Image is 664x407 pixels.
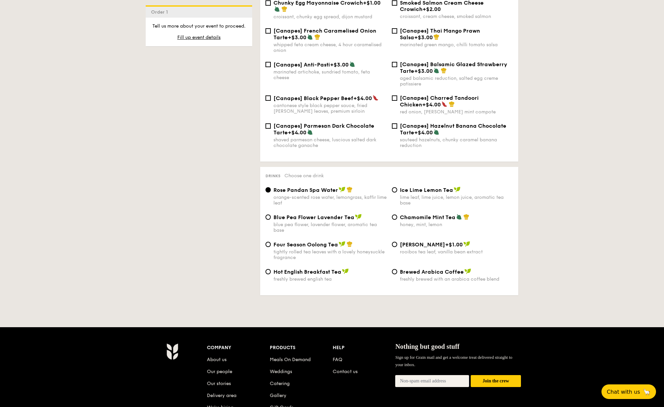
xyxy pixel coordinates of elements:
span: Blue Pea Flower Lavender Tea [273,214,354,220]
img: icon-vegan.f8ff3823.svg [339,187,345,193]
div: lime leaf, lime juice, lemon juice, aromatic tea base [400,195,513,206]
span: Four Season Oolong Tea [273,241,338,248]
div: marinated artichoke, sundried tomato, feta cheese [273,69,387,80]
div: croissant, cream cheese, smoked salmon [400,14,513,19]
span: +$3.00 [414,34,433,41]
img: icon-vegetarian.fe4039eb.svg [307,34,313,40]
input: [Canapes] Charred Tandoori Chicken+$4.00red onion, [PERSON_NAME] mint compote [392,95,397,101]
span: [Canapes] Black Pepper Beef [273,95,353,101]
a: About us [207,357,227,362]
input: Blue Pea Flower Lavender Teablue pea flower, lavender flower, aromatic tea base [265,214,271,220]
div: Help [333,343,396,352]
span: [Canapes] Anti-Pasti [273,62,330,68]
span: +$1.00 [445,241,463,248]
div: cantonese style black pepper sauce, fried [PERSON_NAME] leaves, premium sirloin [273,103,387,114]
a: Gallery [270,393,286,398]
span: [Canapes] Thai Mango Prawn Salsa [400,28,480,41]
span: Ice Lime Lemon Tea [400,187,453,193]
img: icon-vegetarian.fe4039eb.svg [433,129,439,135]
span: Hot English Breakfast Tea [273,269,341,275]
span: [Canapes] French Caramelised Onion Tarte [273,28,376,41]
span: Fill up event details [177,35,221,40]
span: Drinks [265,174,280,178]
span: +$3.00 [414,68,433,74]
span: +$4.00 [414,129,433,136]
input: Chunky Egg Mayonnaise Crowich+$1.00croissant, chunky egg spread, dijon mustard [265,0,271,6]
input: Hot English Breakfast Teafreshly brewed english tea [265,269,271,274]
input: [Canapes] Hazelnut Banana Chocolate Tarte+$4.00sauteed hazelnuts, chunky caramel banana reduction [392,123,397,129]
div: rooibos tea leaf, vanilla bean extract [400,249,513,255]
span: +$3.00 [288,34,306,41]
img: icon-spicy.37a8142b.svg [441,101,447,107]
div: honey, mint, lemon [400,222,513,227]
span: [Canapes] Parmesan Dark Chocolate Tarte [273,123,374,136]
a: Delivery area [207,393,237,398]
img: icon-vegan.f8ff3823.svg [464,268,471,274]
div: blue pea flower, lavender flower, aromatic tea base [273,222,387,233]
div: Products [270,343,333,352]
span: Nothing but good stuff [395,343,459,350]
a: Meals On Demand [270,357,311,362]
input: Chamomile Mint Teahoney, mint, lemon [392,214,397,220]
a: Our people [207,369,232,374]
input: [Canapes] Anti-Pasti+$3.00marinated artichoke, sundried tomato, feta cheese [265,62,271,67]
img: icon-vegan.f8ff3823.svg [355,214,362,220]
input: Rose Pandan Spa Waterorange-scented rose water, lemongrass, kaffir lime leaf [265,187,271,193]
a: Catering [270,381,290,386]
a: Our stories [207,381,231,386]
img: icon-vegetarian.fe4039eb.svg [274,6,280,12]
div: orange-scented rose water, lemongrass, kaffir lime leaf [273,195,387,206]
input: Brewed Arabica Coffeefreshly brewed with an arabica coffee blend [392,269,397,274]
img: icon-chef-hat.a58ddaea.svg [314,34,320,40]
span: [Canapes] Charred Tandoori Chicken [400,95,479,108]
span: Choose one drink [284,173,324,179]
span: Chat with us [607,389,640,395]
img: icon-vegan.f8ff3823.svg [463,241,470,247]
span: [PERSON_NAME] [400,241,445,248]
button: Join the crew [471,375,521,387]
img: icon-vegetarian.fe4039eb.svg [456,214,462,220]
div: freshly brewed english tea [273,276,387,282]
input: Ice Lime Lemon Tealime leaf, lime juice, lemon juice, aromatic tea base [392,187,397,193]
p: Tell us more about your event to proceed. [151,23,247,30]
img: icon-chef-hat.a58ddaea.svg [441,68,447,73]
span: Order 1 [151,9,171,15]
input: [Canapes] Thai Mango Prawn Salsa+$3.00marinated green mango, chilli tomato salsa [392,28,397,34]
span: 🦙 [643,388,651,396]
span: +$4.00 [353,95,372,101]
span: [Canapes] Balsamic Glazed Strawberry Tarte [400,61,507,74]
div: marinated green mango, chilli tomato salsa [400,42,513,48]
input: [PERSON_NAME]+$1.00rooibos tea leaf, vanilla bean extract [392,242,397,247]
div: aged balsamic reduction, salted egg creme patissiere [400,75,513,87]
div: red onion, [PERSON_NAME] mint compote [400,109,513,115]
a: FAQ [333,357,342,362]
img: icon-chef-hat.a58ddaea.svg [281,6,287,12]
img: icon-chef-hat.a58ddaea.svg [449,101,455,107]
div: sauteed hazelnuts, chunky caramel banana reduction [400,137,513,148]
input: Non-spam email address [395,375,469,387]
input: Smoked Salmon Cream Cheese Crowich+$2.00croissant, cream cheese, smoked salmon [392,0,397,6]
img: icon-chef-hat.a58ddaea.svg [433,34,439,40]
span: Brewed Arabica Coffee [400,269,464,275]
img: icon-chef-hat.a58ddaea.svg [347,187,353,193]
span: [Canapes] Hazelnut Banana Chocolate Tarte [400,123,506,136]
div: shaved parmesan cheese, luscious salted dark chocolate ganache [273,137,387,148]
img: icon-vegan.f8ff3823.svg [339,241,345,247]
span: +$4.00 [288,129,306,136]
img: icon-vegan.f8ff3823.svg [454,187,460,193]
span: +$3.00 [330,62,349,68]
input: Four Season Oolong Teatightly rolled tea leaves with a lovely honeysuckle fragrance [265,242,271,247]
img: icon-chef-hat.a58ddaea.svg [347,241,353,247]
a: Contact us [333,369,358,374]
div: Company [207,343,270,352]
span: Chamomile Mint Tea [400,214,455,220]
div: freshly brewed with an arabica coffee blend [400,276,513,282]
div: tightly rolled tea leaves with a lovely honeysuckle fragrance [273,249,387,260]
span: Sign up for Grain mail and get a welcome treat delivered straight to your inbox. [395,355,512,367]
input: [Canapes] Balsamic Glazed Strawberry Tarte+$3.00aged balsamic reduction, salted egg creme patissiere [392,62,397,67]
input: [Canapes] Black Pepper Beef+$4.00cantonese style black pepper sauce, fried [PERSON_NAME] leaves, ... [265,95,271,101]
input: [Canapes] French Caramelised Onion Tarte+$3.00whipped feta cream cheese, 4 hour caramelised onion [265,28,271,34]
span: +$4.00 [422,101,441,108]
span: Rose Pandan Spa Water [273,187,338,193]
div: croissant, chunky egg spread, dijon mustard [273,14,387,20]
